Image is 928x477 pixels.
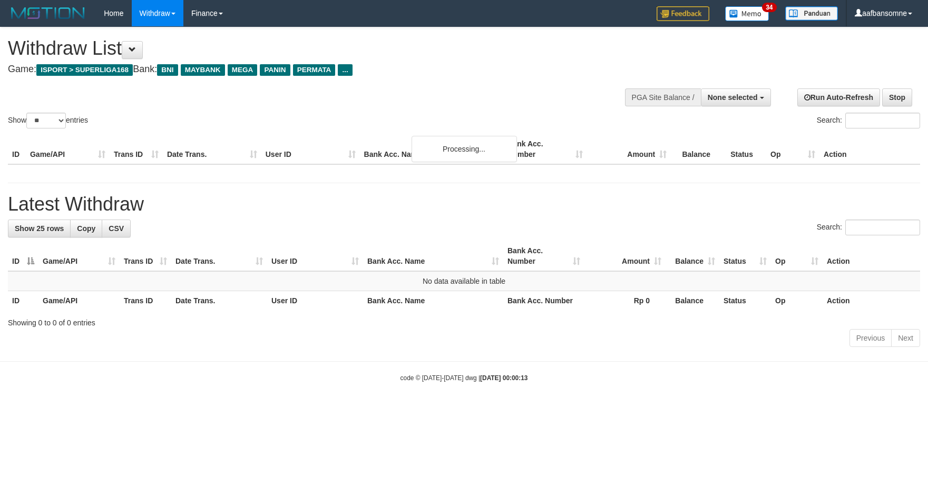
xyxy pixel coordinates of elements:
[8,291,38,311] th: ID
[8,271,920,291] td: No data available in table
[503,291,584,311] th: Bank Acc. Number
[671,134,726,164] th: Balance
[666,291,719,311] th: Balance
[823,241,920,271] th: Action
[8,38,608,59] h1: Withdraw List
[587,134,671,164] th: Amount
[823,291,920,311] th: Action
[102,220,131,237] a: CSV
[412,136,517,162] div: Processing...
[70,220,102,237] a: Copy
[363,291,503,311] th: Bank Acc. Name
[8,220,71,237] a: Show 25 rows
[771,291,823,311] th: Op
[267,241,363,271] th: User ID: activate to sort column ascending
[8,113,88,128] label: Show entries
[8,134,26,164] th: ID
[363,241,503,271] th: Bank Acc. Name: activate to sort column ascending
[26,134,110,164] th: Game/API
[625,88,701,106] div: PGA Site Balance /
[8,64,608,75] h4: Game: Bank:
[891,329,920,347] a: Next
[38,291,120,311] th: Game/API
[110,134,163,164] th: Trans ID
[228,64,258,76] span: MEGA
[719,291,771,311] th: Status
[785,6,838,21] img: panduan.png
[157,64,178,76] span: BNI
[480,374,528,382] strong: [DATE] 00:00:13
[36,64,133,76] span: ISPORT > SUPERLIGA168
[766,134,819,164] th: Op
[845,220,920,235] input: Search:
[503,134,587,164] th: Bank Acc. Number
[26,113,66,128] select: Showentries
[120,291,171,311] th: Trans ID
[360,134,504,164] th: Bank Acc. Name
[817,220,920,235] label: Search:
[882,88,912,106] a: Stop
[77,224,95,233] span: Copy
[267,291,363,311] th: User ID
[109,224,124,233] span: CSV
[38,241,120,271] th: Game/API: activate to sort column ascending
[503,241,584,271] th: Bank Acc. Number: activate to sort column ascending
[8,5,88,21] img: MOTION_logo.png
[771,241,823,271] th: Op: activate to sort column ascending
[708,93,758,102] span: None selected
[260,64,290,76] span: PANIN
[701,88,771,106] button: None selected
[120,241,171,271] th: Trans ID: activate to sort column ascending
[725,6,769,21] img: Button%20Memo.svg
[171,241,267,271] th: Date Trans.: activate to sort column ascending
[8,194,920,215] h1: Latest Withdraw
[8,241,38,271] th: ID: activate to sort column descending
[657,6,709,21] img: Feedback.jpg
[726,134,766,164] th: Status
[797,88,880,106] a: Run Auto-Refresh
[762,3,776,12] span: 34
[8,313,920,328] div: Showing 0 to 0 of 0 entries
[181,64,225,76] span: MAYBANK
[845,113,920,128] input: Search:
[261,134,360,164] th: User ID
[293,64,336,76] span: PERMATA
[584,291,666,311] th: Rp 0
[719,241,771,271] th: Status: activate to sort column ascending
[400,374,528,382] small: code © [DATE]-[DATE] dwg |
[849,329,892,347] a: Previous
[817,113,920,128] label: Search:
[666,241,719,271] th: Balance: activate to sort column ascending
[15,224,64,233] span: Show 25 rows
[163,134,261,164] th: Date Trans.
[584,241,666,271] th: Amount: activate to sort column ascending
[819,134,920,164] th: Action
[338,64,352,76] span: ...
[171,291,267,311] th: Date Trans.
